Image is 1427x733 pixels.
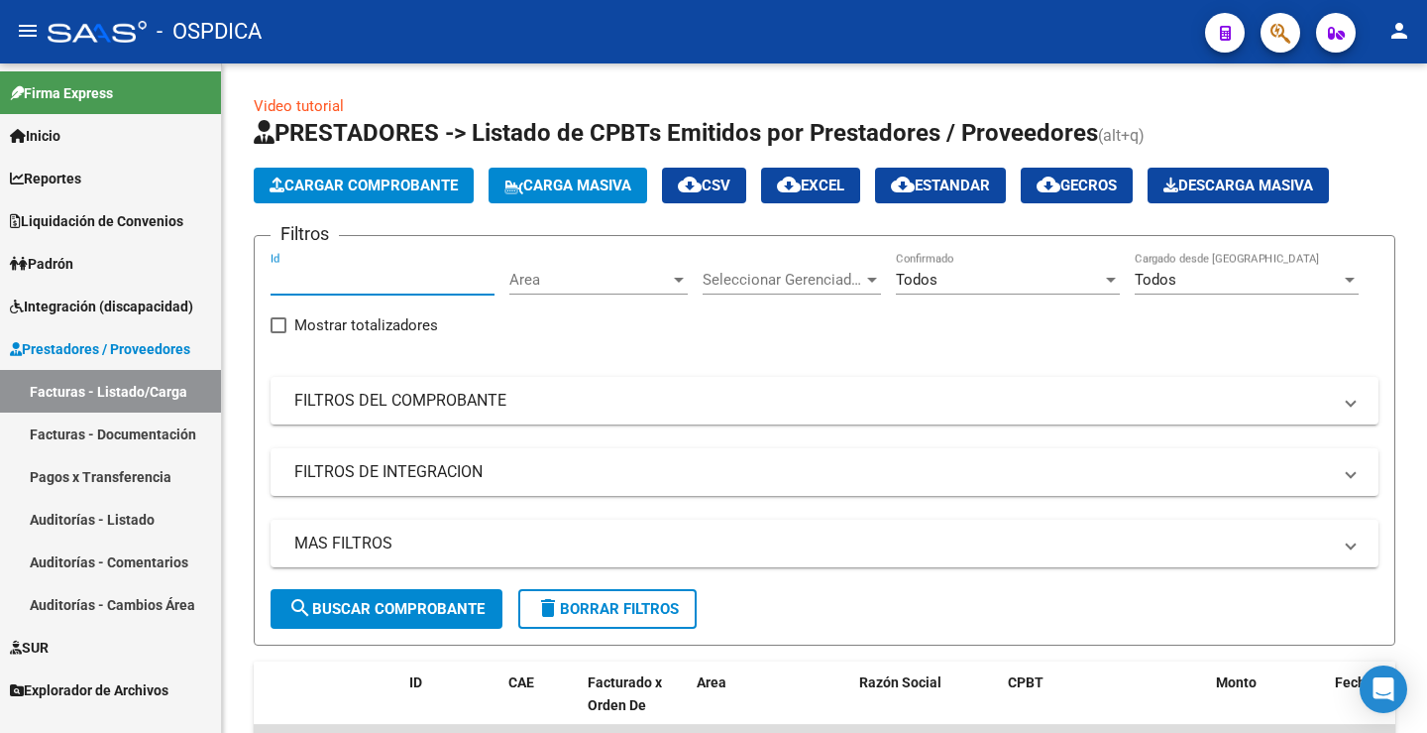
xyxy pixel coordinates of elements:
mat-icon: cloud_download [777,173,801,196]
span: CAE [508,674,534,690]
mat-panel-title: FILTROS DE INTEGRACION [294,461,1331,483]
mat-icon: person [1387,19,1411,43]
span: Monto [1216,674,1257,690]
mat-panel-title: FILTROS DEL COMPROBANTE [294,390,1331,412]
span: SUR [10,637,49,659]
span: ID [409,674,422,690]
a: Video tutorial [254,97,344,115]
span: PRESTADORES -> Listado de CPBTs Emitidos por Prestadores / Proveedores [254,119,1098,147]
button: Buscar Comprobante [271,589,502,629]
div: Open Intercom Messenger [1360,666,1407,713]
span: EXCEL [777,177,844,194]
span: Liquidación de Convenios [10,210,183,232]
button: Cargar Comprobante [254,168,474,203]
span: Razón Social [859,674,941,690]
button: EXCEL [761,168,860,203]
mat-expansion-panel-header: MAS FILTROS [271,520,1378,567]
mat-icon: menu [16,19,40,43]
button: Borrar Filtros [518,589,697,629]
button: Descarga Masiva [1148,168,1329,203]
span: Integración (discapacidad) [10,296,193,317]
mat-expansion-panel-header: FILTROS DEL COMPROBANTE [271,377,1378,425]
mat-icon: cloud_download [891,173,915,196]
span: (alt+q) [1098,126,1145,145]
mat-panel-title: MAS FILTROS [294,533,1331,554]
span: CPBT [1008,674,1043,690]
mat-icon: search [288,596,312,620]
span: Estandar [891,177,990,194]
span: Padrón [10,253,73,275]
span: CSV [678,177,730,194]
span: Explorador de Archivos [10,679,168,701]
span: Inicio [10,125,60,147]
span: Buscar Comprobante [288,600,485,618]
span: - OSPDICA [157,10,262,54]
span: Descarga Masiva [1163,177,1313,194]
span: Seleccionar Gerenciador [703,271,863,289]
span: Mostrar totalizadores [294,313,438,337]
span: Area [697,674,726,690]
span: Todos [896,271,937,289]
span: Gecros [1037,177,1117,194]
h3: Filtros [271,220,339,248]
mat-icon: delete [536,596,560,620]
span: Reportes [10,168,81,189]
span: Area [509,271,670,289]
span: Prestadores / Proveedores [10,338,190,360]
span: Borrar Filtros [536,600,679,618]
button: Gecros [1021,168,1133,203]
button: CSV [662,168,746,203]
button: Estandar [875,168,1006,203]
span: Todos [1135,271,1176,289]
span: Carga Masiva [504,177,631,194]
mat-expansion-panel-header: FILTROS DE INTEGRACION [271,448,1378,496]
span: Fecha Cpbt [1335,674,1406,690]
button: Carga Masiva [489,168,647,203]
span: Facturado x Orden De [588,674,662,713]
span: Cargar Comprobante [270,177,458,194]
mat-icon: cloud_download [678,173,702,196]
span: Firma Express [10,82,113,104]
mat-icon: cloud_download [1037,173,1060,196]
app-download-masive: Descarga masiva de comprobantes (adjuntos) [1148,168,1329,203]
